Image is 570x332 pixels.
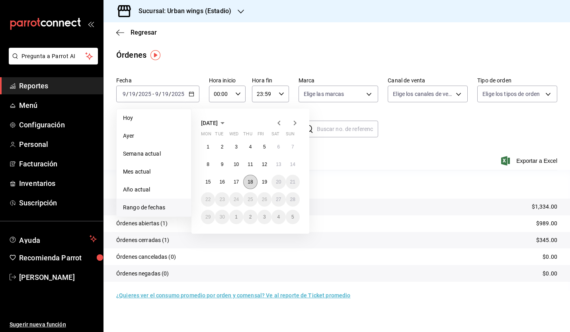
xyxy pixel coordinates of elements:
span: Recomienda Parrot [19,252,97,263]
button: September 11, 2025 [243,157,257,172]
button: October 4, 2025 [271,210,285,224]
span: Semana actual [123,150,185,158]
button: September 17, 2025 [229,175,243,189]
button: September 19, 2025 [258,175,271,189]
abbr: September 12, 2025 [262,162,267,167]
img: Tooltip marker [150,50,160,60]
button: September 26, 2025 [258,192,271,207]
span: Año actual [123,186,185,194]
span: Configuración [19,119,97,130]
button: Regresar [116,29,157,36]
button: September 28, 2025 [286,192,300,207]
button: September 13, 2025 [271,157,285,172]
abbr: September 20, 2025 [276,179,281,185]
span: Ayuda [19,234,86,244]
abbr: Wednesday [229,131,238,140]
label: Canal de venta [388,78,468,83]
span: Suscripción [19,197,97,208]
button: September 1, 2025 [201,140,215,154]
p: Órdenes negadas (0) [116,270,169,278]
span: Elige los canales de venta [393,90,453,98]
a: ¿Quieres ver el consumo promedio por orden y comensal? Ve al reporte de Ticket promedio [116,292,350,299]
button: September 29, 2025 [201,210,215,224]
abbr: October 3, 2025 [263,214,266,220]
abbr: September 26, 2025 [262,197,267,202]
abbr: October 5, 2025 [291,214,294,220]
span: Hoy [123,114,185,122]
button: Pregunta a Parrot AI [9,48,98,64]
button: September 14, 2025 [286,157,300,172]
button: September 21, 2025 [286,175,300,189]
button: September 5, 2025 [258,140,271,154]
abbr: September 17, 2025 [234,179,239,185]
button: September 23, 2025 [215,192,229,207]
label: Marca [299,78,379,83]
abbr: October 1, 2025 [235,214,238,220]
p: $0.00 [543,253,557,261]
button: October 1, 2025 [229,210,243,224]
abbr: September 1, 2025 [207,144,209,150]
input: Buscar no. de referencia [317,121,379,137]
span: Elige las marcas [304,90,344,98]
span: Sugerir nueva función [10,320,97,329]
input: -- [155,91,159,97]
abbr: Sunday [286,131,295,140]
span: Personal [19,139,97,150]
button: September 12, 2025 [258,157,271,172]
h3: Sucursal: Urban wings (Estadio) [132,6,231,16]
button: September 2, 2025 [215,140,229,154]
abbr: September 19, 2025 [262,179,267,185]
div: Órdenes [116,49,146,61]
abbr: September 9, 2025 [221,162,224,167]
abbr: Saturday [271,131,279,140]
button: October 2, 2025 [243,210,257,224]
abbr: September 22, 2025 [205,197,211,202]
span: / [169,91,171,97]
span: Ayer [123,132,185,140]
button: September 10, 2025 [229,157,243,172]
button: September 27, 2025 [271,192,285,207]
span: / [136,91,138,97]
abbr: Thursday [243,131,252,140]
abbr: September 18, 2025 [248,179,253,185]
span: / [159,91,161,97]
abbr: Monday [201,131,211,140]
span: Facturación [19,158,97,169]
span: Rango de fechas [123,203,185,212]
button: [DATE] [201,118,227,128]
abbr: September 16, 2025 [219,179,224,185]
abbr: September 4, 2025 [249,144,252,150]
abbr: September 25, 2025 [248,197,253,202]
p: Resumen [116,180,557,189]
span: [DATE] [201,120,218,126]
button: September 3, 2025 [229,140,243,154]
abbr: September 28, 2025 [290,197,295,202]
button: September 20, 2025 [271,175,285,189]
abbr: September 8, 2025 [207,162,209,167]
abbr: September 27, 2025 [276,197,281,202]
p: $1,334.00 [532,203,557,211]
abbr: September 24, 2025 [234,197,239,202]
span: - [152,91,154,97]
label: Hora inicio [209,78,246,83]
abbr: September 10, 2025 [234,162,239,167]
span: Menú [19,100,97,111]
abbr: September 7, 2025 [291,144,294,150]
input: ---- [171,91,185,97]
button: September 18, 2025 [243,175,257,189]
span: Mes actual [123,168,185,176]
button: September 7, 2025 [286,140,300,154]
input: -- [162,91,169,97]
span: / [126,91,129,97]
span: Regresar [131,29,157,36]
abbr: September 21, 2025 [290,179,295,185]
button: September 25, 2025 [243,192,257,207]
button: September 22, 2025 [201,192,215,207]
button: September 9, 2025 [215,157,229,172]
abbr: September 29, 2025 [205,214,211,220]
abbr: September 3, 2025 [235,144,238,150]
p: $989.00 [536,219,557,228]
abbr: October 2, 2025 [249,214,252,220]
p: Órdenes canceladas (0) [116,253,176,261]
